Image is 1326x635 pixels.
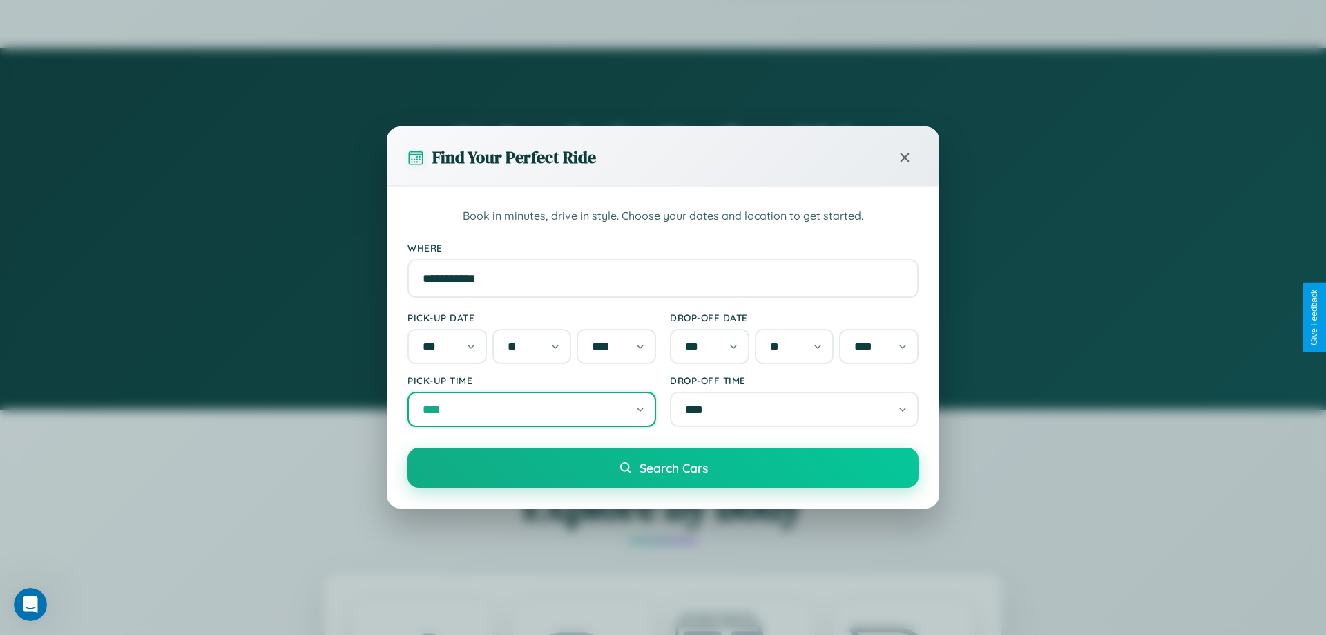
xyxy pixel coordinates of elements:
[407,448,919,488] button: Search Cars
[670,375,919,386] label: Drop-off Time
[407,375,656,386] label: Pick-up Time
[432,146,596,169] h3: Find Your Perfect Ride
[407,312,656,323] label: Pick-up Date
[640,460,708,475] span: Search Cars
[407,207,919,225] p: Book in minutes, drive in style. Choose your dates and location to get started.
[407,242,919,254] label: Where
[670,312,919,323] label: Drop-off Date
